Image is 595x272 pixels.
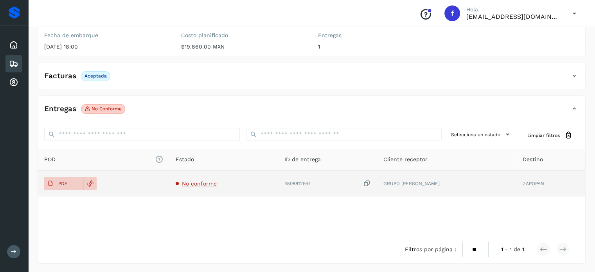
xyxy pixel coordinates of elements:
[318,43,442,50] p: 1
[5,55,22,72] div: Embarques
[38,102,585,122] div: EntregasNo conforme
[38,69,585,89] div: FacturasAceptada
[284,155,320,164] span: ID de entrega
[521,128,579,142] button: Limpiar filtros
[44,104,76,113] h4: Entregas
[84,73,107,79] p: Aceptada
[58,181,67,186] p: PDF
[383,155,428,164] span: Cliente receptor
[284,180,370,188] div: 4508812947
[5,36,22,54] div: Inicio
[523,155,543,164] span: Destino
[527,132,560,139] span: Limpiar filtros
[92,106,122,112] p: No conforme
[377,171,516,196] td: GRUPO [PERSON_NAME]
[44,43,169,50] p: [DATE] 18:00
[501,245,524,254] span: 1 - 1 de 1
[176,155,194,164] span: Estado
[181,32,306,39] label: Costo planificado
[44,155,163,164] span: POD
[448,128,515,141] button: Selecciona un estado
[466,13,560,20] p: fyc3@mexamerik.com
[466,6,560,13] p: Hola,
[516,171,585,196] td: ZAPOPAN
[44,32,169,39] label: Fecha de embarque
[405,245,456,254] span: Filtros por página :
[44,177,83,190] button: PDF
[83,177,97,190] div: Reemplazar POD
[44,72,76,81] h4: Facturas
[181,43,306,50] p: $19,860.00 MXN
[182,180,217,187] span: No conforme
[318,32,442,39] label: Entregas
[5,74,22,91] div: Cuentas por cobrar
